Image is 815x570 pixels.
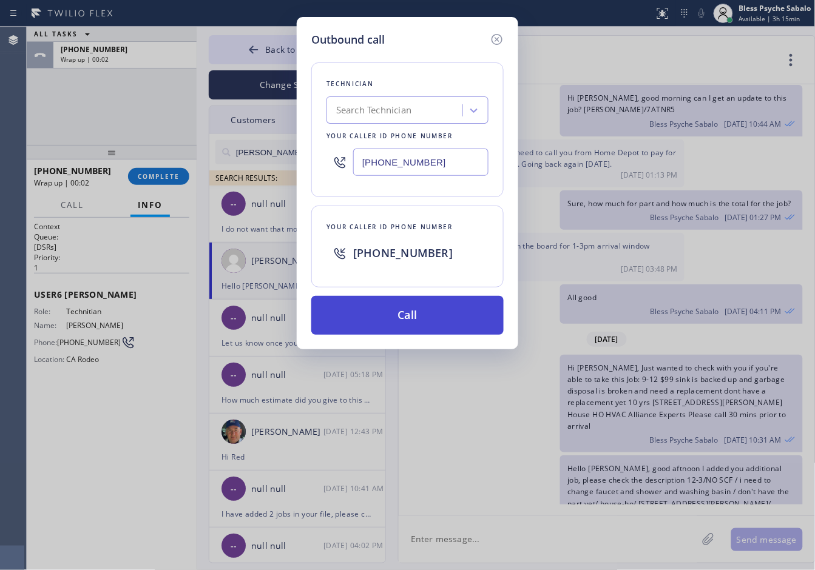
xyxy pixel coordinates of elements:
[326,78,489,90] div: Technician
[353,246,453,260] span: [PHONE_NUMBER]
[311,296,504,335] button: Call
[336,104,411,118] div: Search Technician
[311,32,385,48] h5: Outbound call
[353,149,489,176] input: (123) 456-7890
[326,130,489,142] div: Your caller id phone number
[326,221,489,233] div: Your caller id phone number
